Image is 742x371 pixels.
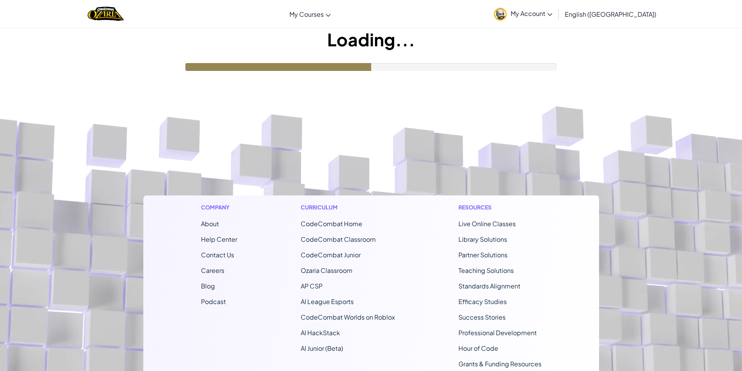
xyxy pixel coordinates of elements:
a: My Courses [286,4,335,25]
a: CodeCombat Worlds on Roblox [301,313,395,321]
a: Grants & Funding Resources [458,360,541,368]
img: avatar [494,8,507,21]
a: Ozaria Classroom [301,266,352,274]
h1: Resources [458,203,541,211]
a: AP CSP [301,282,323,290]
span: My Courses [289,10,324,18]
a: AI League Esports [301,297,354,306]
a: Efficacy Studies [458,297,507,306]
a: Professional Development [458,329,537,337]
a: Live Online Classes [458,220,516,228]
img: Home [88,6,124,22]
a: Careers [201,266,224,274]
a: Library Solutions [458,235,507,243]
a: Help Center [201,235,237,243]
a: About [201,220,219,228]
a: AI Junior (Beta) [301,344,343,352]
h1: Company [201,203,237,211]
a: Partner Solutions [458,251,508,259]
span: CodeCombat Home [301,220,362,228]
a: Hour of Code [458,344,498,352]
h1: Curriculum [301,203,395,211]
a: Blog [201,282,215,290]
a: Ozaria by CodeCombat logo [88,6,124,22]
span: English ([GEOGRAPHIC_DATA]) [565,10,656,18]
a: Podcast [201,297,226,306]
a: AI HackStack [301,329,340,337]
a: CodeCombat Classroom [301,235,376,243]
span: Contact Us [201,251,234,259]
a: English ([GEOGRAPHIC_DATA]) [561,4,660,25]
a: Success Stories [458,313,506,321]
a: CodeCombat Junior [301,251,361,259]
a: My Account [490,2,556,26]
a: Standards Alignment [458,282,520,290]
span: My Account [511,9,552,18]
a: Teaching Solutions [458,266,514,274]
